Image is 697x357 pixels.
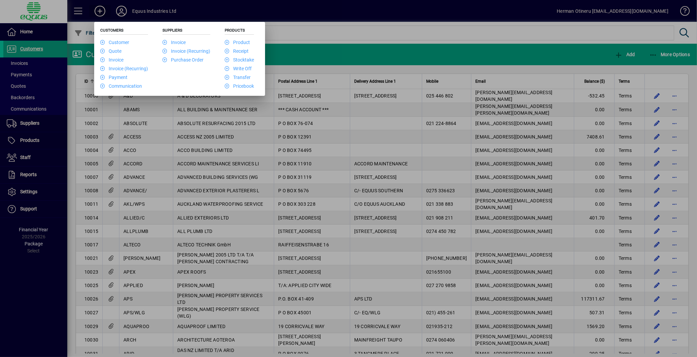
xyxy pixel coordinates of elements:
a: Invoice [100,57,123,63]
a: Write Off [225,66,252,71]
h5: Suppliers [162,28,210,35]
a: Quote [100,48,121,54]
a: Receipt [225,48,249,54]
a: Invoice (Recurring) [100,66,148,71]
a: Customer [100,40,129,45]
a: Pricebook [225,83,254,89]
a: Invoice (Recurring) [162,48,210,54]
a: Payment [100,75,127,80]
a: Transfer [225,75,251,80]
a: Product [225,40,250,45]
a: Invoice [162,40,186,45]
h5: Products [225,28,254,35]
a: Stocktake [225,57,254,63]
a: Communication [100,83,142,89]
h5: Customers [100,28,148,35]
a: Purchase Order [162,57,204,63]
